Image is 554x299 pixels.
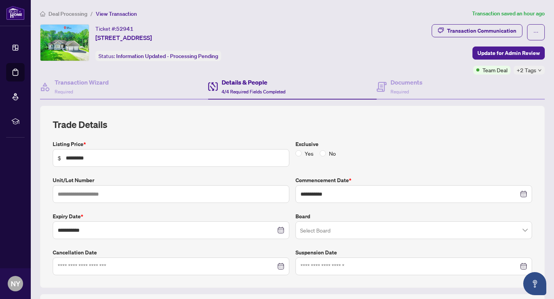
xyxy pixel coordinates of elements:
label: Unit/Lot Number [53,176,289,184]
span: home [40,11,45,17]
label: Listing Price [53,140,289,148]
button: Update for Admin Review [472,47,545,60]
span: View Transaction [96,10,137,17]
span: Information Updated - Processing Pending [116,53,218,60]
button: Transaction Communication [432,24,522,37]
img: IMG-S12400753_1.jpg [40,25,89,61]
h4: Transaction Wizard [55,78,109,87]
span: NY [11,278,20,289]
span: Required [390,89,409,95]
span: Team Deal [482,66,507,74]
span: Yes [302,149,317,158]
span: $ [58,154,61,162]
span: +2 Tags [517,66,536,75]
img: logo [6,6,25,20]
span: down [538,68,542,72]
label: Exclusive [295,140,532,148]
h4: Details & People [222,78,285,87]
h2: Trade Details [53,118,532,131]
label: Suspension Date [295,248,532,257]
h4: Documents [390,78,422,87]
span: 4/4 Required Fields Completed [222,89,285,95]
article: Transaction saved an hour ago [472,9,545,18]
span: No [326,149,339,158]
div: Ticket #: [95,24,133,33]
div: Transaction Communication [447,25,516,37]
div: Status: [95,51,221,61]
span: Deal Processing [48,10,87,17]
span: Update for Admin Review [477,47,540,59]
span: ellipsis [533,30,539,35]
span: Required [55,89,73,95]
label: Expiry Date [53,212,289,221]
li: / [90,9,93,18]
span: [STREET_ADDRESS] [95,33,152,42]
label: Cancellation Date [53,248,289,257]
label: Board [295,212,532,221]
span: 52941 [116,25,133,32]
button: Open asap [523,272,546,295]
label: Commencement Date [295,176,532,184]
